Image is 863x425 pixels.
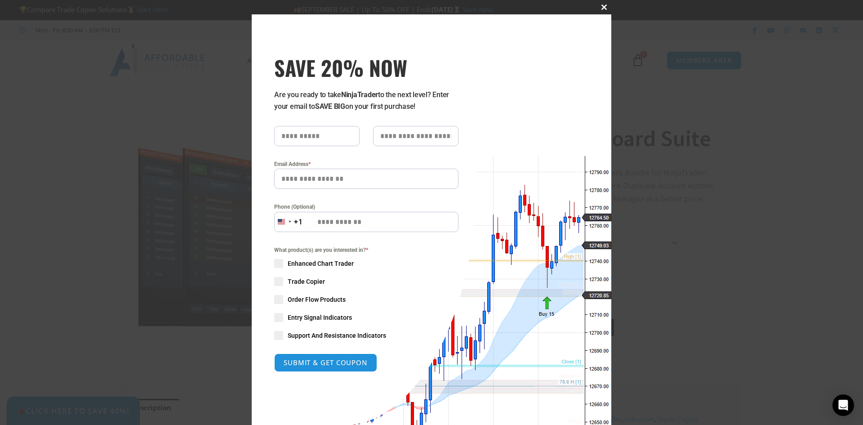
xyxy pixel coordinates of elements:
strong: NinjaTrader [341,90,378,99]
strong: SAVE BIG [315,102,345,111]
button: SUBMIT & GET COUPON [274,353,377,372]
label: Phone (Optional) [274,202,458,211]
span: What product(s) are you interested in? [274,246,458,255]
label: Email Address [274,160,458,169]
span: SAVE 20% NOW [274,55,458,80]
span: Trade Copier [288,277,325,286]
label: Entry Signal Indicators [274,313,458,322]
button: Selected country [274,212,303,232]
div: Open Intercom Messenger [832,394,854,416]
div: +1 [294,216,303,228]
span: Order Flow Products [288,295,346,304]
span: Support And Resistance Indicators [288,331,386,340]
label: Order Flow Products [274,295,458,304]
label: Enhanced Chart Trader [274,259,458,268]
label: Trade Copier [274,277,458,286]
p: Are you ready to take to the next level? Enter your email to on your first purchase! [274,89,458,112]
label: Support And Resistance Indicators [274,331,458,340]
span: Entry Signal Indicators [288,313,352,322]
span: Enhanced Chart Trader [288,259,354,268]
